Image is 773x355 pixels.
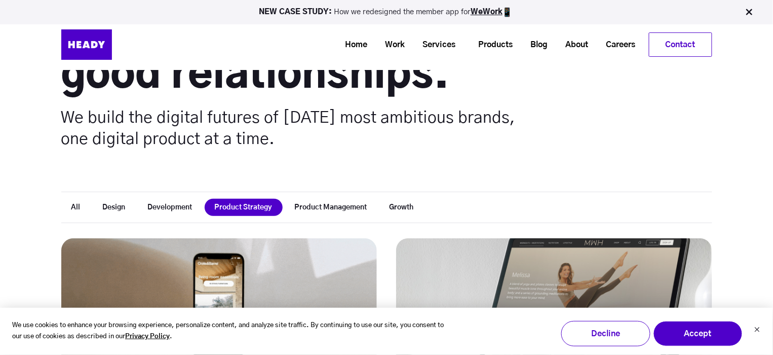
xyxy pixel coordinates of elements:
[744,7,754,17] img: Close Bar
[61,199,91,216] button: All
[561,321,650,346] button: Decline
[653,321,743,346] button: Accept
[471,8,503,16] a: WeWork
[138,199,203,216] button: Development
[285,199,377,216] button: Product Management
[12,320,452,343] p: We use cookies to enhance your browsing experience, personalize content, and analyze site traffic...
[5,7,768,17] p: How we redesigned the member app for
[553,35,594,54] a: About
[410,35,461,54] a: Services
[649,33,712,56] a: Contact
[61,107,517,150] p: We build the digital futures of [DATE] most ambitious brands, one digital product at a time.
[594,35,641,54] a: Careers
[205,199,283,216] button: Product Strategy
[93,199,136,216] button: Design
[754,326,760,336] button: Dismiss cookie banner
[373,35,410,54] a: Work
[259,8,334,16] strong: NEW CASE STUDY:
[125,331,170,343] a: Privacy Policy
[137,32,712,57] div: Navigation Menu
[466,35,518,54] a: Products
[333,35,373,54] a: Home
[379,199,424,216] button: Growth
[61,29,112,60] img: Heady_Logo_Web-01 (1)
[503,7,513,17] img: app emoji
[518,35,553,54] a: Blog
